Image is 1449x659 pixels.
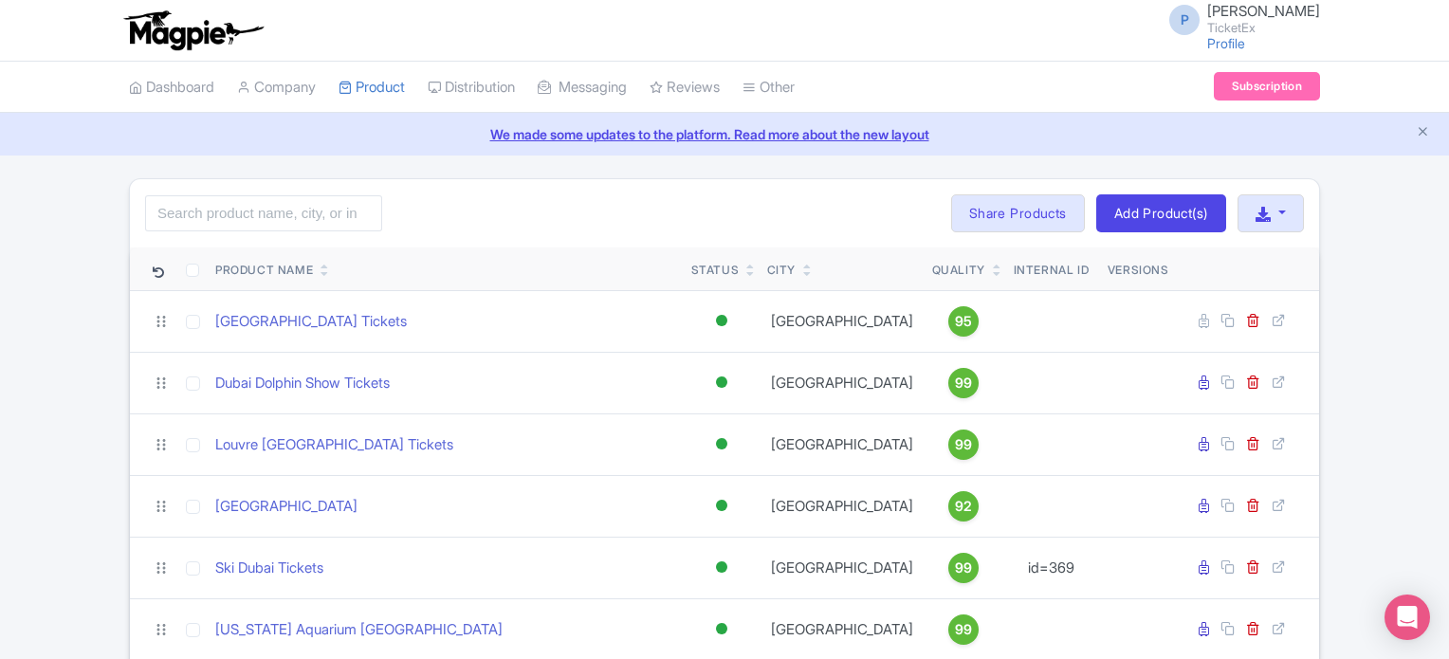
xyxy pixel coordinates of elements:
[760,290,925,352] td: [GEOGRAPHIC_DATA]
[1416,122,1430,144] button: Close announcement
[215,434,453,456] a: Louvre [GEOGRAPHIC_DATA] Tickets
[955,373,972,394] span: 99
[955,619,972,640] span: 99
[1207,2,1320,20] span: [PERSON_NAME]
[1002,247,1100,291] th: Internal ID
[1207,35,1245,51] a: Profile
[712,307,731,335] div: Active
[760,537,925,598] td: [GEOGRAPHIC_DATA]
[767,262,796,279] div: City
[1158,4,1320,34] a: P [PERSON_NAME] TicketEx
[215,262,313,279] div: Product Name
[339,62,405,114] a: Product
[650,62,720,114] a: Reviews
[932,262,985,279] div: Quality
[932,491,995,522] a: 92
[237,62,316,114] a: Company
[215,558,323,579] a: Ski Dubai Tickets
[955,558,972,578] span: 99
[119,9,266,51] img: logo-ab69f6fb50320c5b225c76a69d11143b.png
[1169,5,1200,35] span: P
[712,369,731,396] div: Active
[712,492,731,520] div: Active
[1207,22,1320,34] small: TicketEx
[932,430,995,460] a: 99
[955,434,972,455] span: 99
[743,62,795,114] a: Other
[215,619,503,641] a: [US_STATE] Aquarium [GEOGRAPHIC_DATA]
[1100,247,1177,291] th: Versions
[932,368,995,398] a: 99
[932,306,995,337] a: 95
[712,430,731,458] div: Active
[538,62,627,114] a: Messaging
[1096,194,1226,232] a: Add Product(s)
[145,195,382,231] input: Search product name, city, or interal id
[11,124,1438,144] a: We made some updates to the platform. Read more about the new layout
[1385,595,1430,640] div: Open Intercom Messenger
[215,311,407,333] a: [GEOGRAPHIC_DATA] Tickets
[760,475,925,537] td: [GEOGRAPHIC_DATA]
[215,373,390,394] a: Dubai Dolphin Show Tickets
[712,615,731,643] div: Active
[760,413,925,475] td: [GEOGRAPHIC_DATA]
[215,496,358,518] a: [GEOGRAPHIC_DATA]
[1002,537,1100,598] td: id=369
[955,496,972,517] span: 92
[951,194,1085,232] a: Share Products
[955,311,972,332] span: 95
[428,62,515,114] a: Distribution
[129,62,214,114] a: Dashboard
[932,614,995,645] a: 99
[691,262,740,279] div: Status
[1214,72,1320,101] a: Subscription
[760,352,925,413] td: [GEOGRAPHIC_DATA]
[712,554,731,581] div: Active
[932,553,995,583] a: 99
